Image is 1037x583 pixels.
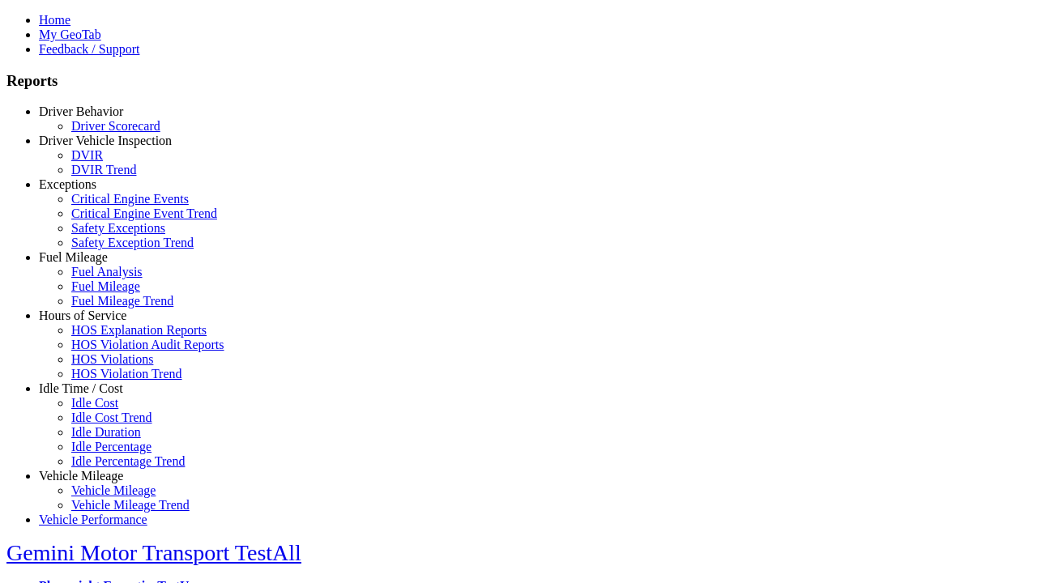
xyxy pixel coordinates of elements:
[71,148,103,162] a: DVIR
[71,498,190,512] a: Vehicle Mileage Trend
[6,540,301,565] a: Gemini Motor Transport TestAll
[71,323,207,337] a: HOS Explanation Reports
[71,294,173,308] a: Fuel Mileage Trend
[39,309,126,322] a: Hours of Service
[39,381,123,395] a: Idle Time / Cost
[71,440,151,453] a: Idle Percentage
[39,134,172,147] a: Driver Vehicle Inspection
[71,221,165,235] a: Safety Exceptions
[39,13,70,27] a: Home
[71,352,153,366] a: HOS Violations
[71,338,224,351] a: HOS Violation Audit Reports
[39,513,147,526] a: Vehicle Performance
[71,425,141,439] a: Idle Duration
[71,483,156,497] a: Vehicle Mileage
[71,411,152,424] a: Idle Cost Trend
[71,454,185,468] a: Idle Percentage Trend
[71,236,194,249] a: Safety Exception Trend
[39,42,139,56] a: Feedback / Support
[39,104,123,118] a: Driver Behavior
[39,28,101,41] a: My GeoTab
[71,119,160,133] a: Driver Scorecard
[71,265,143,279] a: Fuel Analysis
[71,163,136,177] a: DVIR Trend
[71,279,140,293] a: Fuel Mileage
[71,192,189,206] a: Critical Engine Events
[39,177,96,191] a: Exceptions
[39,469,123,483] a: Vehicle Mileage
[71,367,182,381] a: HOS Violation Trend
[39,250,108,264] a: Fuel Mileage
[71,206,217,220] a: Critical Engine Event Trend
[6,72,1031,90] h3: Reports
[71,396,118,410] a: Idle Cost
